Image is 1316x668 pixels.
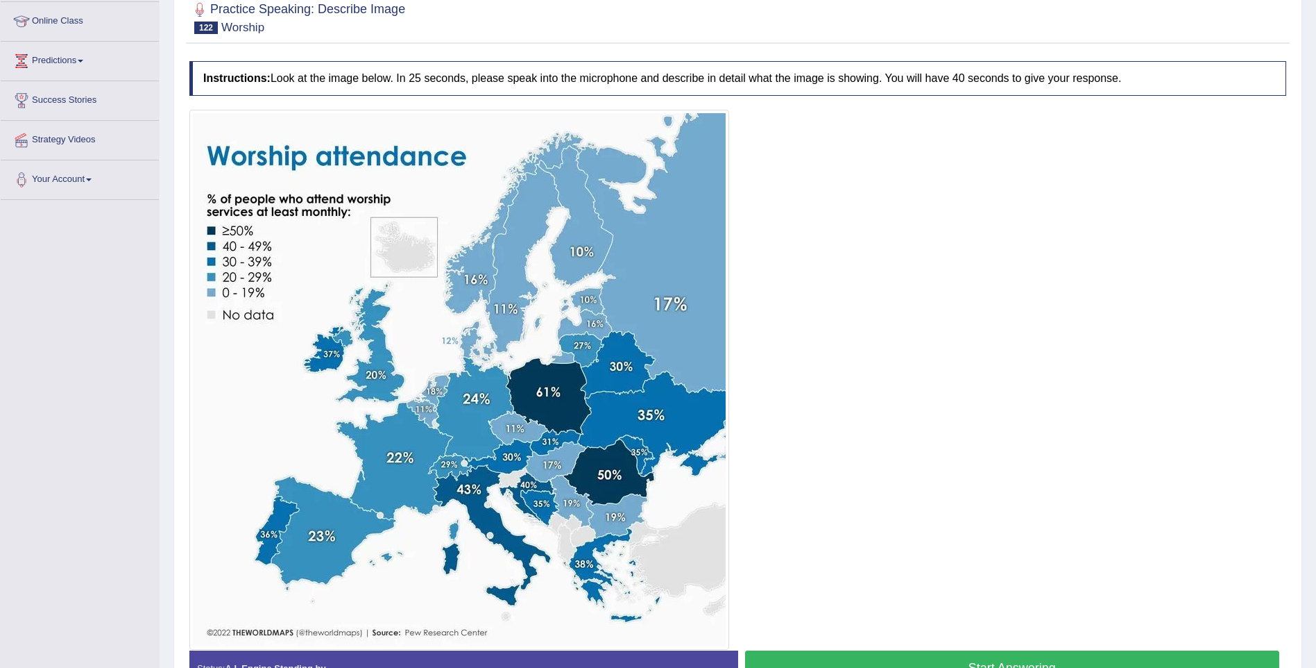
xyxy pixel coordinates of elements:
a: Your Account [1,160,159,195]
a: Online Class [1,2,159,37]
a: Strategy Videos [1,121,159,156]
a: Success Stories [1,81,159,116]
span: 122 [194,22,218,34]
small: Worship [221,21,264,34]
b: Instructions: [203,72,271,84]
a: Predictions [1,42,159,76]
h4: Look at the image below. In 25 seconds, please speak into the microphone and describe in detail w... [189,61,1286,96]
